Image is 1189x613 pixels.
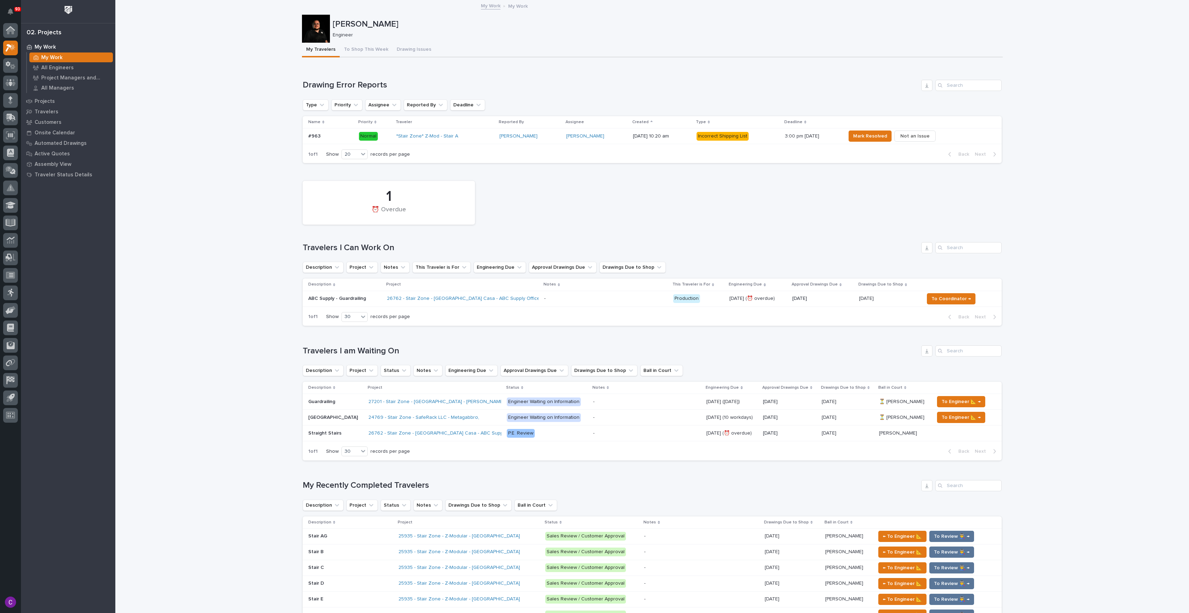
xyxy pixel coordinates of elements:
[954,314,969,320] span: Back
[506,384,519,392] p: Status
[644,596,646,602] div: -
[303,410,1002,425] tr: [GEOGRAPHIC_DATA][GEOGRAPHIC_DATA] 24769 - Stair Zone - SafeRack LLC - Metagabbro, Engineer Waiti...
[41,85,74,91] p: All Managers
[883,579,922,588] span: ← To Engineer 📐
[706,384,739,392] p: Engineering Due
[644,533,646,539] div: -
[545,532,626,541] div: Sales Review / Customer Approval
[41,55,63,61] p: My Work
[943,151,972,157] button: Back
[822,397,838,405] p: [DATE]
[643,519,656,526] p: Notes
[765,563,781,571] p: [DATE]
[507,397,581,406] div: Engineer Waiting on Information
[883,595,922,604] span: ← To Engineer 📐
[303,394,1002,410] tr: GuardrailingGuardrailing 27201 - Stair Zone - [GEOGRAPHIC_DATA] - [PERSON_NAME] Shop Engineer Wai...
[697,132,749,141] div: Incorrect Shipping List
[303,262,344,273] button: Description
[342,313,359,320] div: 30
[883,532,922,541] span: ← To Engineer 📐
[303,480,918,491] h1: My Recently Completed Travelers
[706,397,741,405] p: [DATE] ([DATE])
[308,429,343,436] p: Straight Stairs
[929,562,974,573] button: To Review 👨‍🏭 →
[333,19,1000,29] p: [PERSON_NAME]
[972,314,1002,320] button: Next
[765,595,781,602] p: [DATE]
[303,443,323,460] p: 1 of 1
[21,159,115,169] a: Assembly View
[972,151,1002,157] button: Next
[445,365,498,376] button: Engineering Due
[450,99,485,111] button: Deadline
[593,430,594,436] div: -
[358,118,373,126] p: Priority
[326,314,339,320] p: Show
[387,296,540,302] a: 26762 - Stair Zone - [GEOGRAPHIC_DATA] Casa - ABC Supply Office
[822,413,838,421] p: [DATE]
[975,151,990,157] span: Next
[784,118,802,126] p: Deadline
[35,109,58,115] p: Travelers
[381,365,411,376] button: Status
[765,579,781,586] p: [DATE]
[792,281,838,288] p: Approval Drawings Due
[35,44,56,50] p: My Work
[942,397,981,406] span: To Engineer 📐 →
[644,565,646,571] div: -
[972,448,1002,455] button: Next
[315,206,463,221] div: ⏰ Overdue
[27,29,62,37] div: 02. Projects
[386,281,401,288] p: Project
[303,99,329,111] button: Type
[935,345,1002,357] div: Search
[632,118,649,126] p: Created
[785,132,821,139] p: 3:00 pm [DATE]
[326,152,339,157] p: Show
[35,119,62,126] p: Customers
[764,519,809,526] p: Drawings Due to Shop
[900,132,930,140] span: Not an Issue
[934,579,970,588] span: To Review 👨‍🏭 →
[21,42,115,52] a: My Work
[929,578,974,589] button: To Review 👨‍🏭 →
[21,138,115,148] a: Automated Drawings
[308,413,359,421] p: [GEOGRAPHIC_DATA]
[849,131,892,142] button: Mark Resolved
[413,365,442,376] button: Notes
[445,500,512,511] button: Drawings Due to Shop
[792,296,853,302] p: [DATE]
[640,365,683,376] button: Ball in Court
[825,563,865,571] p: [PERSON_NAME]
[500,365,568,376] button: Approval Drawings Due
[879,429,918,436] p: [PERSON_NAME]
[303,128,1002,144] tr: #963#963 Normal*Stair Zone* Z-Mod - Stair A [PERSON_NAME] [PERSON_NAME] [DATE] 10:20 amIncorrect ...
[853,132,887,140] span: Mark Resolved
[763,399,816,405] p: [DATE]
[975,314,990,320] span: Next
[303,243,918,253] h1: Travelers I Can Work On
[21,148,115,159] a: Active Quotes
[398,580,520,586] a: 25935 - Stair Zone - Z-Modular - [GEOGRAPHIC_DATA]
[41,75,110,81] p: Project Managers and Engineers
[706,413,754,421] p: [DATE] (10 workdays)
[303,544,1002,560] tr: Stair BStair B 25935 - Stair Zone - Z-Modular - [GEOGRAPHIC_DATA] Sales Review / Customer Approva...
[633,133,691,139] p: [DATE] 10:20 am
[878,384,902,392] p: Ball in Court
[571,365,637,376] button: Drawings Due to Shop
[302,43,340,57] button: My Travelers
[396,118,412,126] p: Traveler
[27,52,115,62] a: My Work
[954,151,969,157] span: Back
[878,578,927,589] button: ← To Engineer 📐
[879,397,926,405] p: ⏳ [PERSON_NAME]
[878,562,927,573] button: ← To Engineer 📐
[303,500,344,511] button: Description
[342,448,359,455] div: 30
[308,532,329,539] p: Stair AG
[368,384,382,392] p: Project
[308,563,325,571] p: Stair C
[303,346,918,356] h1: Travelers I am Waiting On
[935,242,1002,253] div: Search
[346,365,378,376] button: Project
